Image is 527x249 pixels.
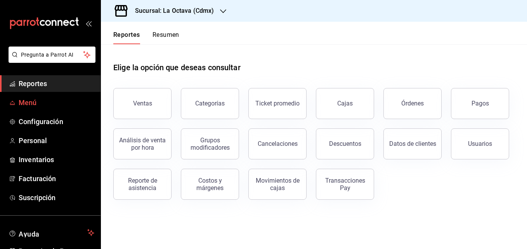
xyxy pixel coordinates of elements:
div: navigation tabs [113,31,179,44]
button: Pregunta a Parrot AI [9,47,95,63]
button: Ventas [113,88,172,119]
button: Transacciones Pay [316,169,374,200]
span: Reportes [19,78,94,89]
button: Reportes [113,31,140,44]
div: Pagos [472,100,489,107]
div: Ventas [133,100,152,107]
button: Grupos modificadores [181,128,239,159]
div: Costos y márgenes [186,177,234,192]
div: Órdenes [401,100,424,107]
button: Usuarios [451,128,509,159]
button: Reporte de asistencia [113,169,172,200]
div: Análisis de venta por hora [118,137,166,151]
button: Costos y márgenes [181,169,239,200]
h1: Elige la opción que deseas consultar [113,62,241,73]
span: Menú [19,97,94,108]
div: Categorías [195,100,225,107]
div: Cancelaciones [258,140,298,147]
button: open_drawer_menu [85,20,92,26]
div: Grupos modificadores [186,137,234,151]
a: Pregunta a Parrot AI [5,56,95,64]
span: Suscripción [19,192,94,203]
button: Análisis de venta por hora [113,128,172,159]
button: Órdenes [383,88,442,119]
span: Personal [19,135,94,146]
div: Descuentos [329,140,361,147]
div: Ticket promedio [255,100,300,107]
div: Transacciones Pay [321,177,369,192]
a: Cajas [316,88,374,119]
button: Resumen [153,31,179,44]
span: Facturación [19,173,94,184]
span: Inventarios [19,154,94,165]
button: Datos de clientes [383,128,442,159]
span: Ayuda [19,228,84,237]
span: Configuración [19,116,94,127]
button: Descuentos [316,128,374,159]
div: Cajas [337,99,353,108]
button: Movimientos de cajas [248,169,307,200]
h3: Sucursal: La Octava (Cdmx) [129,6,214,16]
div: Usuarios [468,140,492,147]
button: Categorías [181,88,239,119]
div: Movimientos de cajas [253,177,302,192]
button: Pagos [451,88,509,119]
button: Ticket promedio [248,88,307,119]
div: Datos de clientes [389,140,436,147]
span: Pregunta a Parrot AI [21,51,83,59]
button: Cancelaciones [248,128,307,159]
div: Reporte de asistencia [118,177,166,192]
